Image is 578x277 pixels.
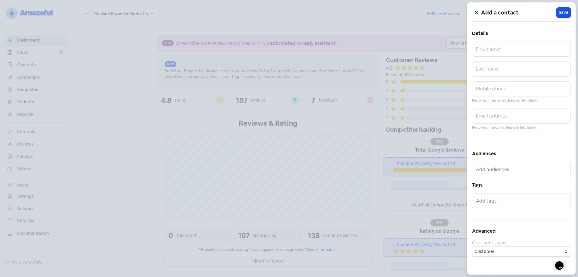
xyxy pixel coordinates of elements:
[472,61,571,77] input: Last name
[472,227,571,236] h5: Advanced
[472,81,571,96] input: Mobile phone
[553,253,572,271] iframe: chat widget
[472,42,571,57] input: First name
[472,109,571,124] input: Email address
[472,149,571,158] h5: Audiences
[476,196,568,206] input: Add tags
[476,165,568,174] input: Add audiences
[559,9,568,16] span: Save
[472,125,537,131] small: Required if mobile phone is left blank.
[481,8,556,17] h5: Add a contact
[472,98,538,103] small: Required if email address is left blank.
[472,181,571,190] h5: Tags
[472,239,571,247] div: Contact status
[556,8,571,17] button: Save
[472,29,571,38] h5: Details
